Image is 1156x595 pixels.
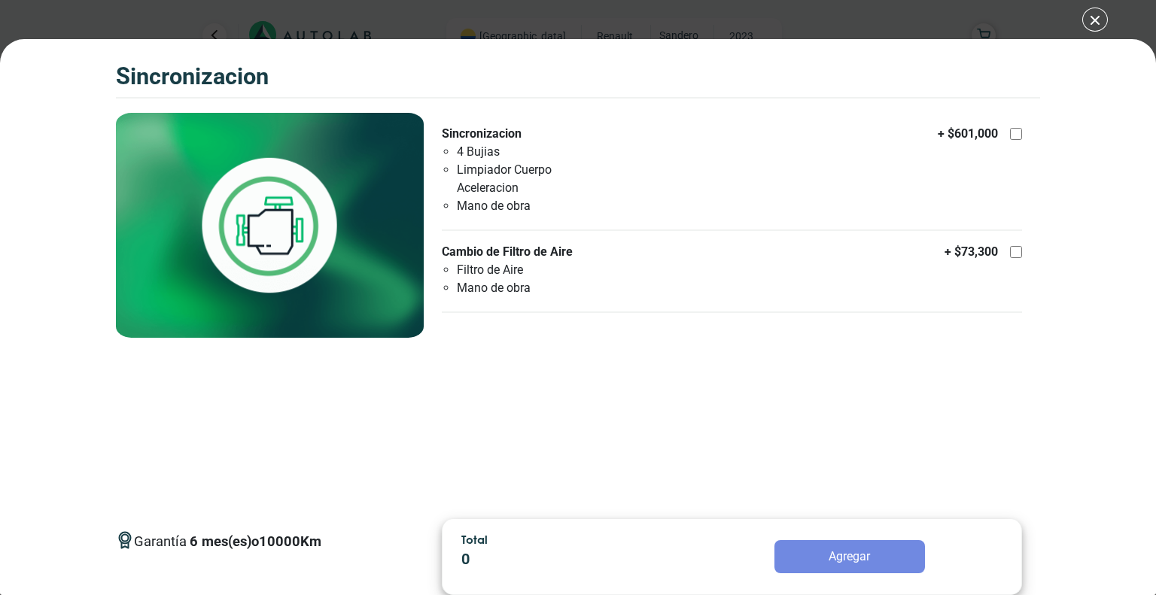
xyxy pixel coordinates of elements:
[774,540,925,573] button: Agregar
[457,197,615,215] li: Mano de obra
[457,279,615,297] li: Mano de obra
[116,63,269,91] h3: SINCRONIZACION
[134,531,321,564] span: Garantía
[457,261,615,279] li: Filtro de Aire
[190,531,321,552] p: 6 mes(es) o 10000 Km
[461,548,674,571] p: 0
[442,243,615,261] p: Cambio de Filtro de Aire
[457,161,615,197] li: Limpiador Cuerpo Aceleracion
[461,533,488,546] span: Total
[457,143,615,161] li: 4 Bujias
[442,125,615,143] p: Sincronizacion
